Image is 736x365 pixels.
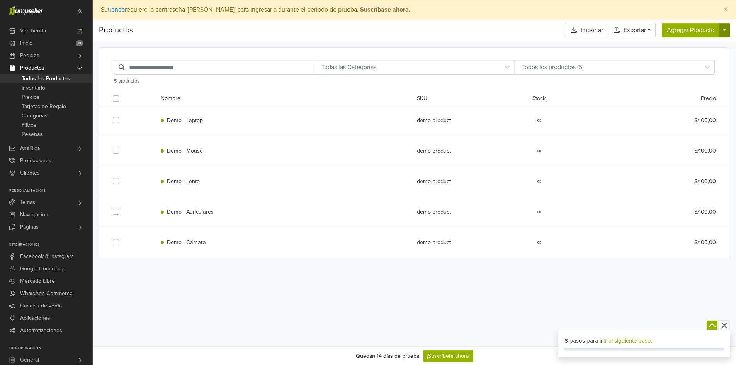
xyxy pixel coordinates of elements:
[113,136,716,166] div: Demo - Mousedemo-product∞S/100,00
[161,117,203,124] a: Demo - Laptop
[411,147,513,155] div: demo-product
[22,74,70,83] span: Todos los Productos
[20,275,55,287] span: Mercado Libre
[20,62,44,74] span: Productos
[20,221,39,233] span: Páginas
[513,238,565,247] div: ∞
[411,177,513,186] div: demo-product
[411,116,513,125] div: demo-product
[716,0,736,19] button: Close
[619,177,722,186] div: S/100,00
[113,105,716,136] div: Demo - Laptopdemo-product∞S/100,00
[20,196,35,209] span: Temas
[20,324,62,337] span: Automatizaciones
[662,23,719,37] button: Agregar Producto
[20,142,40,154] span: Analítica
[411,208,513,216] div: demo-product
[114,78,139,84] span: 5 productos
[9,188,92,193] p: Personalización
[565,23,608,37] a: Importar
[161,178,200,185] a: Demo - Lente
[619,147,722,155] div: S/100,00
[22,121,36,130] span: Filtros
[423,350,473,362] a: ¡Suscríbete ahora!
[513,147,565,155] div: ∞
[99,24,133,36] span: Productos
[20,312,50,324] span: Aplicaciones
[113,227,716,258] div: Demo - Cámarademo-product∞S/100,00
[9,243,92,247] p: Integraciones
[564,336,724,345] div: 8 pasos para ir.
[167,178,200,185] span: Demo - Lente
[20,300,62,312] span: Canales de venta
[608,23,656,37] a: Exportar
[513,94,565,104] div: Stock
[155,94,411,104] div: Nombre
[161,148,203,154] a: Demo - Mouse
[167,148,203,154] span: Demo - Mouse
[20,263,65,275] span: Google Commerce
[20,25,46,37] span: Ver Tienda
[411,238,513,247] div: demo-product
[411,94,513,104] div: SKU
[513,116,565,125] div: ∞
[9,346,92,351] p: Configuración
[113,166,716,197] div: Demo - Lentedemo-product∞S/100,00
[603,337,652,344] a: Ir al siguiente paso.
[20,49,39,62] span: Pedidos
[20,287,73,300] span: WhatsApp Commerce
[22,130,42,139] span: Reseñas
[20,250,73,263] span: Facebook & Instagram
[161,209,214,215] a: Demo - Auriculares
[113,197,716,227] div: Demo - Auricularesdemo-product∞S/100,00
[161,239,206,246] a: Demo - Cámara
[619,116,722,125] div: S/100,00
[22,111,48,121] span: Categorías
[167,209,214,215] span: Demo - Auriculares
[619,208,722,216] div: S/100,00
[20,167,40,179] span: Clientes
[359,6,410,14] a: Suscríbase ahora.
[619,238,722,247] div: S/100,00
[76,40,83,46] span: 8
[167,117,203,124] span: Demo - Laptop
[360,6,410,14] strong: Suscríbase ahora.
[22,102,66,111] span: Tarjetas de Regalo
[513,208,565,216] div: ∞
[513,177,565,186] div: ∞
[519,63,697,72] div: Todos los productos (5)
[356,352,420,360] div: Quedan 14 días de prueba.
[20,37,32,49] span: Inicio
[20,154,51,167] span: Promociones
[22,93,39,102] span: Precios
[167,239,206,246] span: Demo - Cámara
[22,83,45,93] span: Inventario
[723,4,728,15] span: ×
[619,94,722,104] div: Precio
[20,209,48,221] span: Navegacion
[108,6,125,14] a: tienda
